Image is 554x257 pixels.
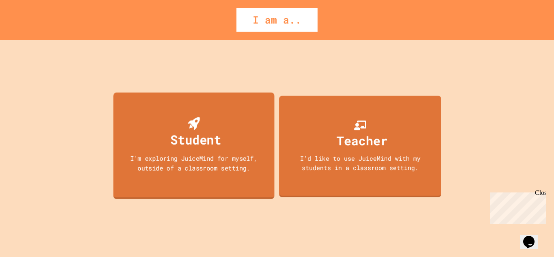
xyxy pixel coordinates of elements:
[520,225,546,249] iframe: chat widget
[337,131,388,149] div: Teacher
[121,153,266,172] div: I'm exploring JuiceMind for myself, outside of a classroom setting.
[236,8,318,32] div: I am a..
[487,189,546,224] iframe: chat widget
[287,153,433,172] div: I'd like to use JuiceMind with my students in a classroom setting.
[170,130,221,149] div: Student
[3,3,56,52] div: Chat with us now!Close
